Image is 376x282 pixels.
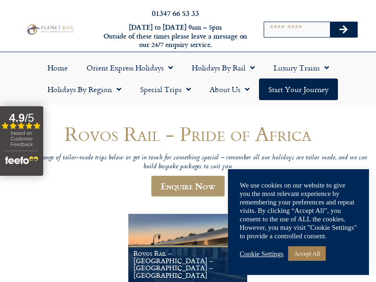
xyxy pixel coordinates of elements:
[133,250,243,279] h1: Rovos Rail – [GEOGRAPHIC_DATA] – [GEOGRAPHIC_DATA] – [GEOGRAPHIC_DATA]
[240,250,283,258] a: Cookie Settings
[25,23,75,35] img: Planet Rail Train Holidays Logo
[8,123,368,145] h1: Rovos Rail - Pride of Africa
[240,181,357,240] div: We use cookies on our website to give you the most relevant experience by remembering your prefer...
[200,78,259,100] a: About Us
[151,176,225,196] a: Enquire Now
[259,78,338,100] a: Start your Journey
[38,78,131,100] a: Holidays by Region
[330,22,357,37] button: Search
[288,246,326,261] a: Accept All
[77,57,182,78] a: Orient Express Holidays
[182,57,264,78] a: Holidays by Rail
[102,23,248,49] h6: [DATE] to [DATE] 9am – 5pm Outside of these times please leave a message on our 24/7 enquiry serv...
[264,57,338,78] a: Luxury Trains
[152,8,199,18] a: 01347 66 53 33
[8,154,368,171] p: Browse our range of tailor-made trips below or get in touch for something special – remember all ...
[38,57,77,78] a: Home
[131,78,200,100] a: Special Trips
[5,57,371,100] nav: Menu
